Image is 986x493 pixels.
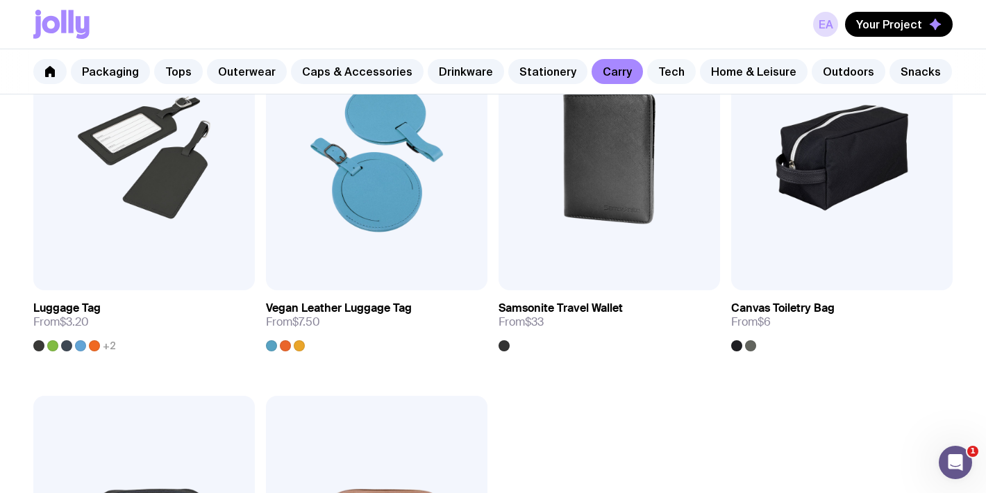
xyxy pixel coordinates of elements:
[60,315,89,329] span: $3.20
[33,301,101,315] h3: Luggage Tag
[812,59,885,84] a: Outdoors
[499,301,623,315] h3: Samsonite Travel Wallet
[967,446,978,457] span: 1
[508,59,587,84] a: Stationery
[207,59,287,84] a: Outerwear
[71,59,150,84] a: Packaging
[154,59,203,84] a: Tops
[266,315,320,329] span: From
[33,290,255,351] a: Luggage TagFrom$3.20+2
[845,12,953,37] button: Your Project
[939,446,972,479] iframe: Intercom live chat
[266,301,412,315] h3: Vegan Leather Luggage Tag
[700,59,808,84] a: Home & Leisure
[103,340,116,351] span: +2
[592,59,643,84] a: Carry
[428,59,504,84] a: Drinkware
[889,59,952,84] a: Snacks
[291,59,424,84] a: Caps & Accessories
[731,301,835,315] h3: Canvas Toiletry Bag
[856,17,922,31] span: Your Project
[525,315,544,329] span: $33
[647,59,696,84] a: Tech
[499,315,544,329] span: From
[292,315,320,329] span: $7.50
[731,315,771,329] span: From
[33,315,89,329] span: From
[813,12,838,37] a: EA
[499,290,720,351] a: Samsonite Travel WalletFrom$33
[758,315,771,329] span: $6
[731,290,953,351] a: Canvas Toiletry BagFrom$6
[266,290,487,351] a: Vegan Leather Luggage TagFrom$7.50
